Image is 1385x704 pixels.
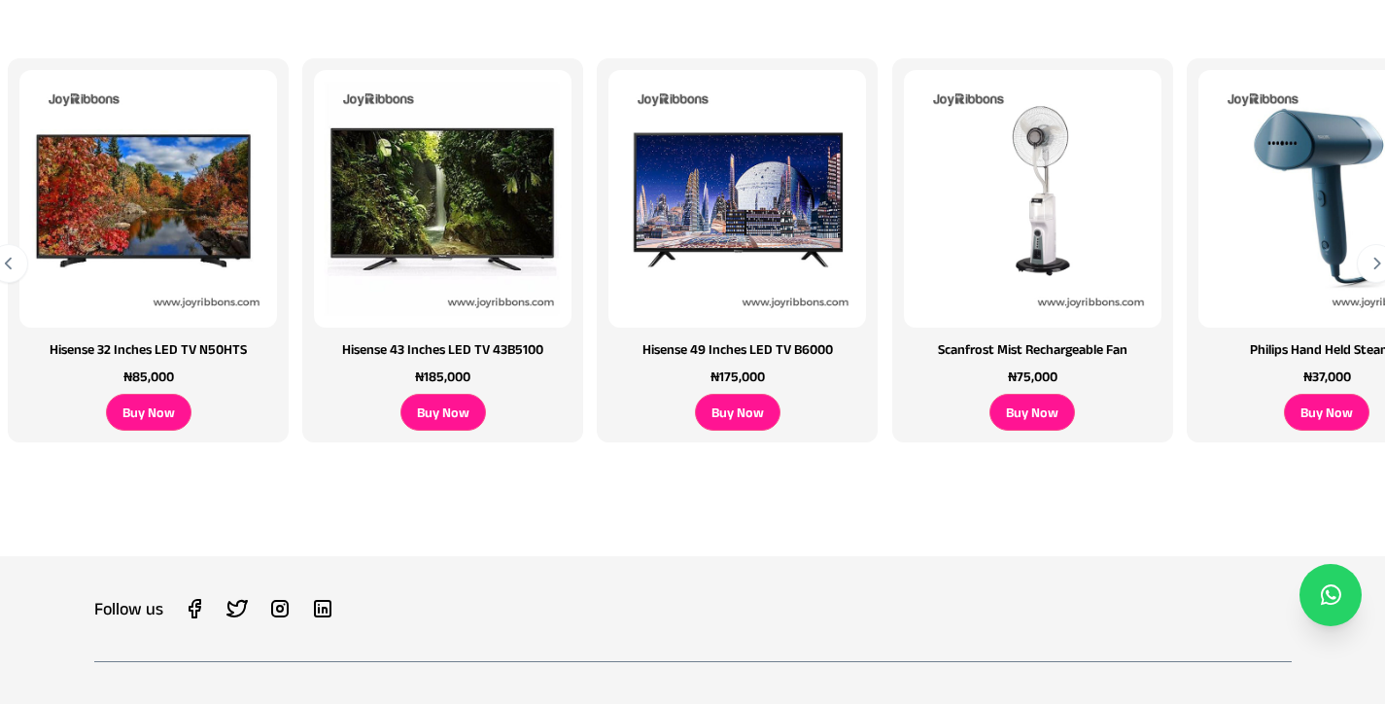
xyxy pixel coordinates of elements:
img: Shop Wedding Gifts for your favourite couple on JoyRibbons. We deliver anywhere in Nigeria [904,70,1161,328]
h3: Follow us [94,595,163,622]
img: Shop Wedding Gifts for your favourite couple on JoyRibbons. We deliver anywhere in Nigeria [314,70,571,328]
a: Shop Wedding Gifts for your favourite couple on JoyRibbons. We deliver anywhere in Nigeria Hisens... [1,58,295,442]
div: Buy Now [989,394,1075,431]
p: ₦85,000 [123,367,174,386]
div: Buy Now [400,394,486,431]
img: Shop Wedding Gifts for your favourite couple on JoyRibbons. We deliver anywhere in Nigeria [608,70,866,328]
a: Shop Wedding Gifts for your favourite couple on JoyRibbons. We deliver anywhere in Nigeria Hisens... [590,58,884,442]
p: ₦37,000 [1303,367,1351,386]
p: ₦75,000 [1008,367,1057,386]
p: ₦175,000 [710,367,765,386]
a: Shop Wedding Gifts for your favourite couple on JoyRibbons. We deliver anywhere in Nigeria Hisens... [295,58,590,442]
h3: Hisense 49 Inches LED TV B6000 [642,339,833,359]
div: Buy Now [695,394,780,431]
h3: Hisense 43 Inches LED TV 43B5100 [342,339,543,359]
h3: Scanfrost Mist Rechargeable fan [938,339,1127,359]
div: Buy Now [1284,394,1369,431]
div: Buy Now [106,394,191,431]
h3: Hisense 32 Inches LED TV N50HTS [50,339,247,359]
img: Shop Wedding Gifts for your favourite couple on JoyRibbons. We deliver anywhere in Nigeria [19,70,277,328]
a: Shop Wedding Gifts for your favourite couple on JoyRibbons. We deliver anywhere in Nigeria Scanfr... [885,58,1180,442]
p: ₦185,000 [415,367,470,386]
